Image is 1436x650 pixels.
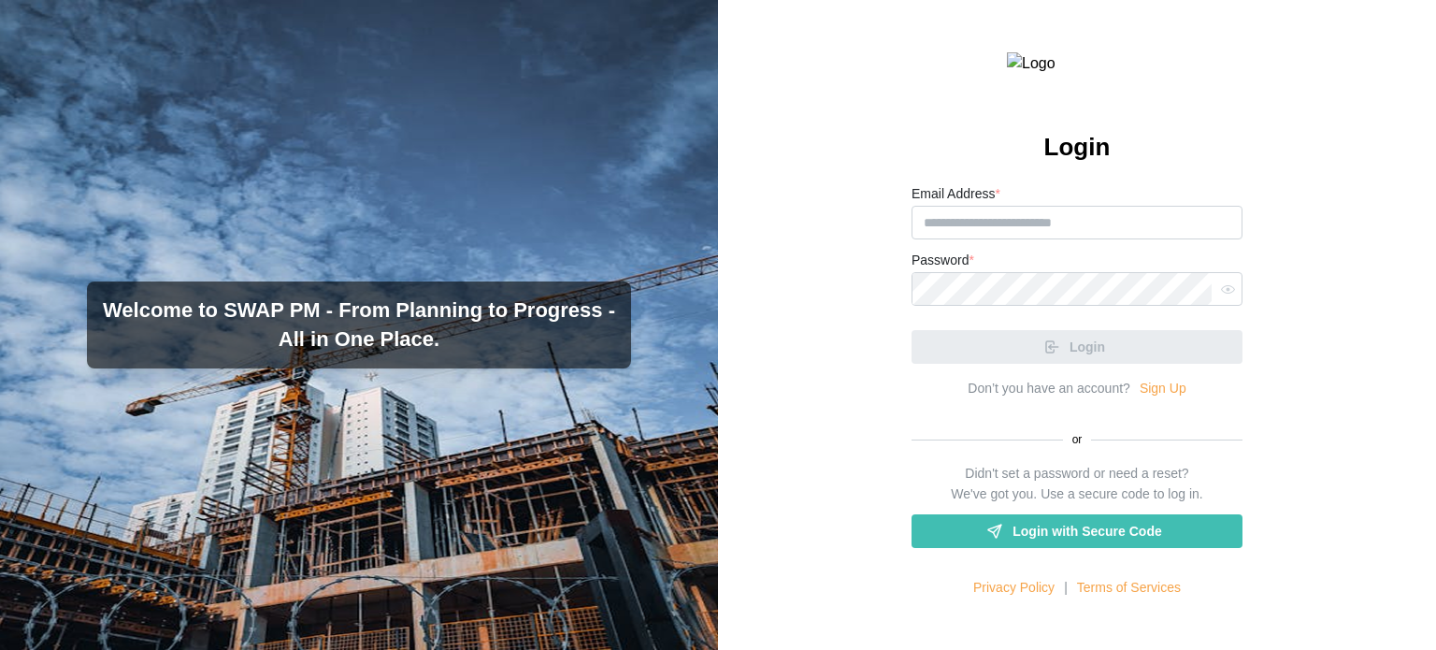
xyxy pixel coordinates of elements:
span: Login with Secure Code [1012,515,1161,547]
a: Login with Secure Code [912,514,1242,548]
img: Logo [1007,52,1147,76]
h2: Login [1044,131,1111,164]
a: Terms of Services [1077,578,1181,599]
a: Sign Up [1140,379,1186,399]
div: | [1064,578,1068,599]
div: or [912,431,1242,449]
a: Privacy Policy [973,578,1055,599]
div: Didn't set a password or need a reset? We've got you. Use a secure code to log in. [951,464,1202,504]
h3: Welcome to SWAP PM - From Planning to Progress - All in One Place. [102,296,616,354]
label: Email Address [912,184,1000,205]
div: Don’t you have an account? [968,379,1130,399]
label: Password [912,251,974,271]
